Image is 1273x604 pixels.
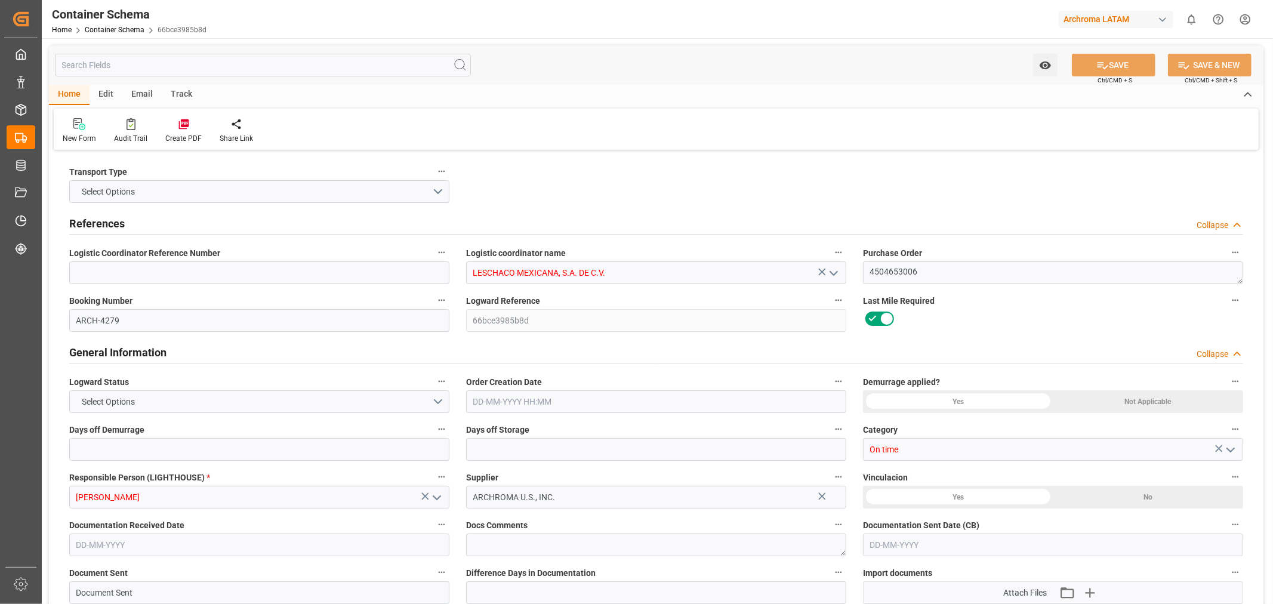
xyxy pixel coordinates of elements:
[1228,517,1243,532] button: Documentation Sent Date (CB)
[434,517,449,532] button: Documentation Received Date
[863,519,979,532] span: Documentation Sent Date (CB)
[69,180,449,203] button: open menu
[1053,486,1244,509] div: No
[69,215,125,232] h2: References
[863,534,1243,556] input: DD-MM-YYYY
[1185,76,1237,85] span: Ctrl/CMD + Shift + S
[49,85,90,105] div: Home
[863,261,1243,284] textarea: 4504653006
[1178,6,1205,33] button: show 0 new notifications
[863,567,932,580] span: Import documents
[863,472,908,484] span: Vinculacion
[69,519,184,532] span: Documentation Received Date
[466,424,529,436] span: Days off Storage
[831,565,846,580] button: Difference Days in Documentation
[1228,374,1243,389] button: Demurrage applied?
[1197,219,1228,232] div: Collapse
[427,488,445,507] button: open menu
[165,133,202,144] div: Create PDF
[466,567,596,580] span: Difference Days in Documentation
[831,374,846,389] button: Order Creation Date
[1228,421,1243,437] button: Category
[831,517,846,532] button: Docs Comments
[76,186,141,198] span: Select Options
[863,424,898,436] span: Category
[69,247,220,260] span: Logistic Coordinator Reference Number
[1228,565,1243,580] button: Import documents
[162,85,201,105] div: Track
[1004,587,1047,599] span: Attach Files
[466,472,498,484] span: Supplier
[434,164,449,179] button: Transport Type
[434,245,449,260] button: Logistic Coordinator Reference Number
[434,565,449,580] button: Document Sent
[863,438,1243,461] input: Type to search/select
[831,421,846,437] button: Days off Storage
[220,133,253,144] div: Share Link
[1059,8,1178,30] button: Archroma LATAM
[863,390,1053,413] div: Yes
[466,247,566,260] span: Logistic coordinator name
[69,295,132,307] span: Booking Number
[863,295,935,307] span: Last Mile Required
[831,245,846,260] button: Logistic coordinator name
[69,567,128,580] span: Document Sent
[824,264,842,282] button: open menu
[466,390,846,413] input: DD-MM-YYYY HH:MM
[52,26,72,34] a: Home
[863,376,940,389] span: Demurrage applied?
[69,534,449,556] input: DD-MM-YYYY
[466,519,528,532] span: Docs Comments
[55,54,471,76] input: Search Fields
[69,390,449,413] button: open menu
[434,292,449,308] button: Booking Number
[434,374,449,389] button: Logward Status
[466,486,846,509] input: enter supplier
[1053,390,1244,413] div: Not Applicable
[69,486,449,509] input: Type to search/select
[122,85,162,105] div: Email
[63,133,96,144] div: New Form
[1072,54,1155,76] button: SAVE
[1221,440,1239,459] button: open menu
[434,421,449,437] button: Days off Demurrage
[76,396,141,408] span: Select Options
[1197,348,1228,360] div: Collapse
[831,469,846,485] button: Supplier
[90,85,122,105] div: Edit
[69,424,144,436] span: Days off Demurrage
[1059,11,1173,28] div: Archroma LATAM
[863,486,1053,509] div: Yes
[69,166,127,178] span: Transport Type
[1205,6,1232,33] button: Help Center
[69,344,167,360] h2: General Information
[831,292,846,308] button: Logward Reference
[434,469,449,485] button: Responsible Person (LIGHTHOUSE) *
[52,5,206,23] div: Container Schema
[1228,469,1243,485] button: Vinculacion
[1098,76,1132,85] span: Ctrl/CMD + S
[863,247,922,260] span: Purchase Order
[114,133,147,144] div: Audit Trail
[466,295,540,307] span: Logward Reference
[69,472,210,484] span: Responsible Person (LIGHTHOUSE)
[1228,245,1243,260] button: Purchase Order
[69,376,129,389] span: Logward Status
[1228,292,1243,308] button: Last Mile Required
[1033,54,1058,76] button: open menu
[466,376,542,389] span: Order Creation Date
[85,26,144,34] a: Container Schema
[1168,54,1252,76] button: SAVE & NEW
